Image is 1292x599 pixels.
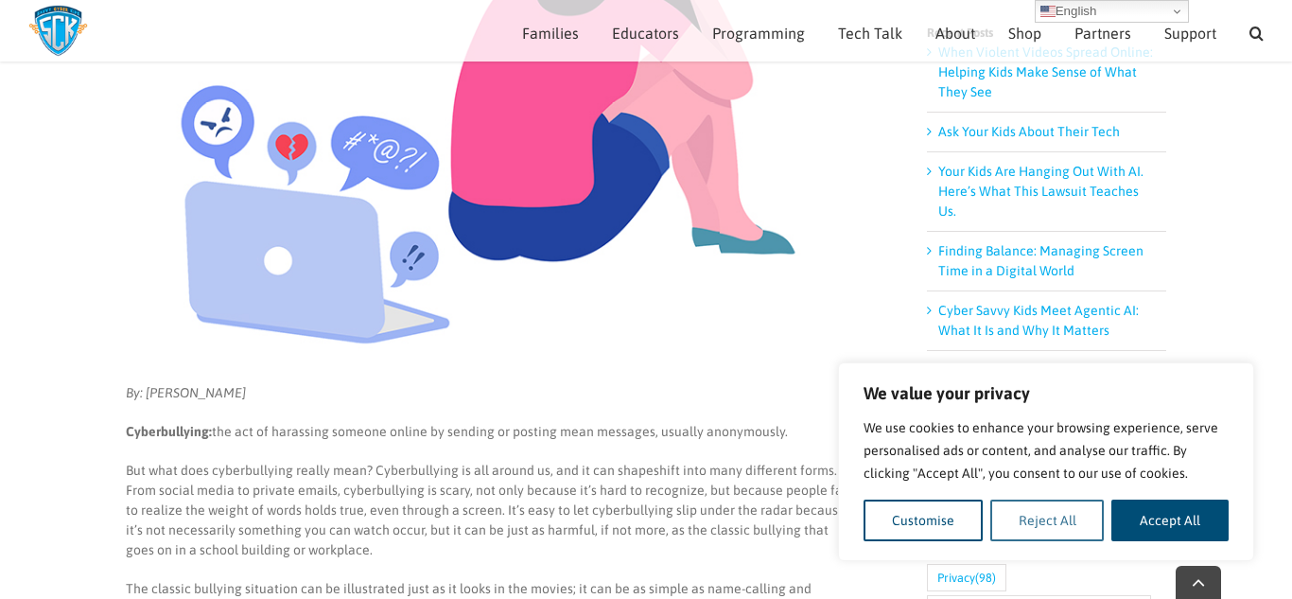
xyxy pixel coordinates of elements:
[975,565,996,590] span: (98)
[612,26,679,41] span: Educators
[938,303,1139,338] a: Cyber Savvy Kids Meet Agentic AI: What It Is and Why It Matters
[927,564,1006,591] a: Privacy (98 items)
[938,164,1144,219] a: Your Kids Are Hanging Out With AI. Here’s What This Lawsuit Teaches Us.
[522,26,579,41] span: Families
[938,243,1144,278] a: Finding Balance: Managing Screen Time in a Digital World
[126,385,246,400] em: By: [PERSON_NAME]
[1111,500,1229,541] button: Accept All
[864,416,1229,484] p: We use cookies to enhance your browsing experience, serve personalised ads or content, and analys...
[938,44,1153,99] a: When Violent Videos Spread Online: Helping Kids Make Sense of What They See
[1164,26,1216,41] span: Support
[938,124,1120,139] a: Ask Your Kids About Their Tech
[126,461,851,560] p: But what does cyberbullying really mean? Cyberbullying is all around us, and it can shapeshift in...
[935,26,975,41] span: About
[864,382,1229,405] p: We value your privacy
[864,500,983,541] button: Customise
[1008,26,1041,41] span: Shop
[126,424,212,439] strong: Cyberbullying:
[126,422,851,442] p: the act of harassing someone online by sending or posting mean messages, usually anonymously.
[1074,26,1131,41] span: Partners
[28,5,88,57] img: Savvy Cyber Kids Logo
[712,26,805,41] span: Programming
[838,26,902,41] span: Tech Talk
[1040,4,1056,19] img: en
[990,500,1105,541] button: Reject All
